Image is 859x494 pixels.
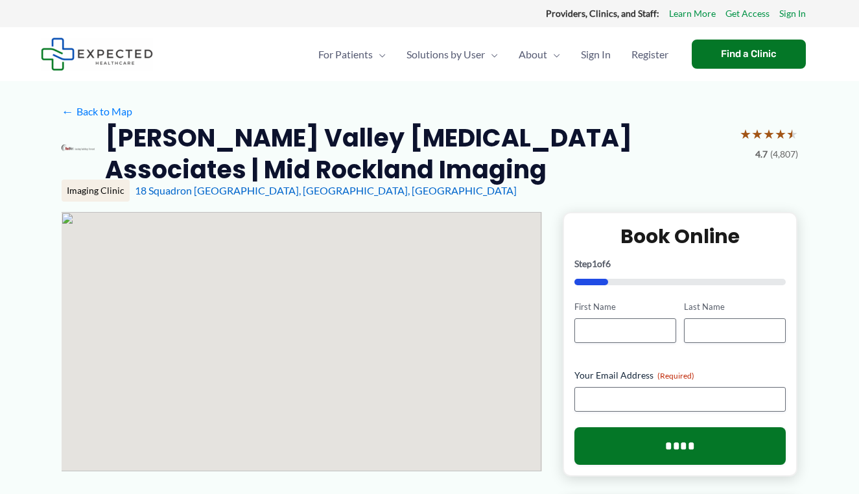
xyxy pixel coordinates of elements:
span: Menu Toggle [485,32,498,77]
label: Your Email Address [574,369,786,382]
a: Learn More [669,5,716,22]
span: ★ [763,122,775,146]
a: Sign In [571,32,621,77]
span: Solutions by User [406,32,485,77]
div: Imaging Clinic [62,180,130,202]
label: Last Name [684,301,786,313]
span: ← [62,105,74,117]
span: For Patients [318,32,373,77]
span: 4.7 [755,146,768,163]
a: Solutions by UserMenu Toggle [396,32,508,77]
img: Expected Healthcare Logo - side, dark font, small [41,38,153,71]
span: (4,807) [770,146,798,163]
span: ★ [751,122,763,146]
span: ★ [786,122,798,146]
a: Register [621,32,679,77]
a: Find a Clinic [692,40,806,69]
span: 6 [606,258,611,269]
span: 1 [592,258,597,269]
a: ←Back to Map [62,102,132,121]
span: Menu Toggle [547,32,560,77]
strong: Providers, Clinics, and Staff: [546,8,659,19]
span: Sign In [581,32,611,77]
a: For PatientsMenu Toggle [308,32,396,77]
span: (Required) [657,371,694,381]
span: About [519,32,547,77]
p: Step of [574,259,786,268]
a: Sign In [779,5,806,22]
h2: Book Online [574,224,786,249]
nav: Primary Site Navigation [308,32,679,77]
h2: [PERSON_NAME] Valley [MEDICAL_DATA] Associates | Mid Rockland Imaging [105,122,729,186]
span: ★ [740,122,751,146]
span: Menu Toggle [373,32,386,77]
span: Register [631,32,668,77]
a: Get Access [725,5,770,22]
a: AboutMenu Toggle [508,32,571,77]
span: ★ [775,122,786,146]
label: First Name [574,301,676,313]
a: 18 Squadron [GEOGRAPHIC_DATA], [GEOGRAPHIC_DATA], [GEOGRAPHIC_DATA] [135,184,517,196]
